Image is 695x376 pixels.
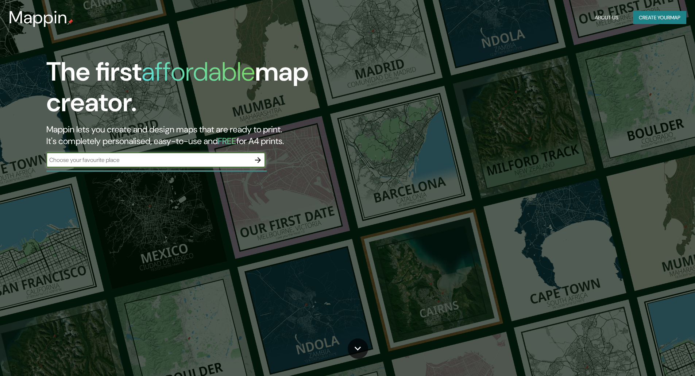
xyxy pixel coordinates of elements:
h2: Mappin lets you create and design maps that are ready to print. It's completely personalised, eas... [46,124,394,147]
img: mappin-pin [67,19,73,25]
input: Choose your favourite place [46,156,251,164]
h3: Mappin [9,7,67,28]
h1: The first map creator. [46,57,394,124]
h5: FREE [218,135,236,147]
button: About Us [592,11,621,24]
h1: affordable [142,55,255,89]
button: Create yourmap [633,11,686,24]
